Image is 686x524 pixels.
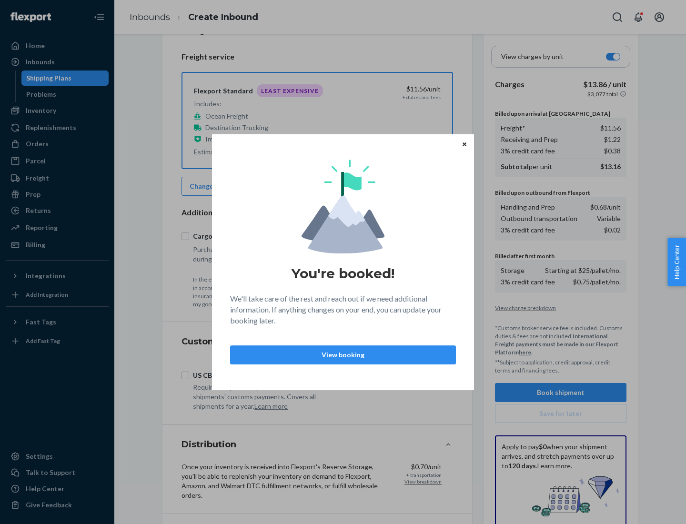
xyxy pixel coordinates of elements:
p: We'll take care of the rest and reach out if we need additional information. If anything changes ... [230,293,456,326]
p: View booking [238,350,448,360]
button: View booking [230,345,456,364]
button: Close [460,139,469,149]
img: svg+xml,%3Csvg%20viewBox%3D%220%200%20174%20197%22%20fill%3D%22none%22%20xmlns%3D%22http%3A%2F%2F... [302,160,384,253]
h1: You're booked! [292,265,394,282]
